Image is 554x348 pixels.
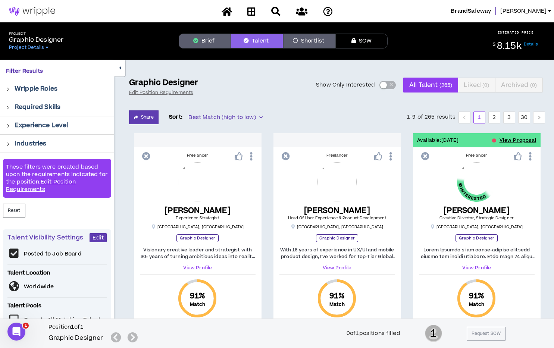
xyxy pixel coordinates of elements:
div: Freelancer [419,153,535,159]
span: Best Match (high to low) [188,112,262,123]
button: Show Only Interested [379,81,396,89]
button: Shortlist [283,34,335,48]
p: Talent Visibility Settings [7,233,90,242]
span: 91 % [329,291,345,301]
span: right [6,87,10,91]
li: 3 [503,112,515,123]
small: ( 0 ) [482,82,489,89]
p: Wripple Roles [15,84,57,93]
p: Graphic Designer [316,234,359,242]
li: 1 [473,112,485,123]
p: Graphic Designer [129,78,198,88]
small: ( 0 ) [530,82,537,89]
p: Experience Level [15,121,68,130]
button: Share [129,110,159,124]
span: left [462,115,467,120]
span: Creative Director, Strategic Designer [439,215,514,221]
p: Posted to Job Board [24,250,82,258]
p: Graphic Designer [9,35,63,44]
span: 1 [23,323,29,329]
span: Archived [501,76,537,94]
a: View Profile [279,264,395,271]
p: Visionary creative leader and strategist with 30+ years of turning ambitious ideas into reality—b... [140,247,256,260]
b: 1 [71,323,74,331]
a: View Profile [140,264,256,271]
a: Edit Position Requirements [6,178,76,193]
span: 8.15k [497,40,522,53]
a: 3 [504,112,515,123]
span: Head Of User Experience & Product Development [288,215,386,221]
h5: [PERSON_NAME] [439,206,514,215]
span: right [6,124,10,128]
p: [GEOGRAPHIC_DATA] , [GEOGRAPHIC_DATA] [431,224,523,230]
button: View Proposal [500,133,536,147]
li: Previous Page [458,112,470,123]
span: Show Only Interested [316,81,375,89]
span: right [537,115,541,120]
p: [GEOGRAPHIC_DATA] , [GEOGRAPHIC_DATA] [151,224,244,230]
small: Match [190,301,206,307]
p: Available: [DATE] [417,137,459,144]
a: Edit Position Requirements [129,90,193,95]
div: Freelancer [140,153,256,159]
p: Industries [15,139,46,148]
span: Edit [93,234,104,241]
button: Reset [3,204,25,217]
h5: Project [9,32,63,36]
span: Liked [464,76,489,94]
h6: Position of 1 [48,323,141,331]
small: Match [469,301,485,307]
img: AslPPsLiQlBbAm7EiXJolpg0gOY0kuNjsUnzb2x5.png [457,162,496,201]
h5: [PERSON_NAME] [288,206,386,215]
button: Brief [179,34,231,48]
p: [GEOGRAPHIC_DATA] , [GEOGRAPHIC_DATA] [291,224,384,230]
span: right [6,106,10,110]
img: UOjX3AJYYARLIHmjSb6kalnJMQUwjNTfVZS6qwDn.png [178,162,217,201]
li: 1-9 of 265 results [407,112,456,123]
a: 1 [474,112,485,123]
li: 2 [488,112,500,123]
p: Lorem Ipsumdo si am conse-adipisc elitsedd eiusmo tem incidi utlabore. Etdo magn 74 aliqu en admi... [419,247,535,260]
li: 30 [518,112,530,123]
button: left [458,112,470,123]
h5: [PERSON_NAME] [165,206,231,215]
span: BrandSafeway [451,7,491,15]
p: With 16 years of experience in UX/UI and mobile product design, I’ve worked for Top-Tier Global c... [279,247,395,260]
a: 30 [519,112,530,123]
p: ESTIMATED PRICE [498,30,534,35]
span: 91 % [469,291,484,301]
a: Details [524,41,538,47]
li: Next Page [533,112,545,123]
p: Graphic Designer [176,234,219,242]
sup: $ [493,41,495,48]
button: SOW [335,34,388,48]
div: These filters were created based upon the requirements indicated for the position. [3,159,111,198]
div: 0 of 1 positions filled [347,329,400,338]
span: right [6,142,10,146]
p: Sort: [169,113,183,121]
button: Talent [231,34,283,48]
p: Required Skills [15,103,60,112]
span: 1 [425,324,442,343]
span: Experience Strategist [176,215,219,221]
a: View Profile [419,264,535,271]
p: Graphic Designer [456,234,498,242]
div: Freelancer [279,153,395,159]
small: ( 265 ) [439,82,453,89]
span: All Talent [409,76,452,94]
p: Filter Results [6,67,108,75]
button: Request SOW [467,327,506,341]
span: [PERSON_NAME] [500,7,547,15]
span: 91 % [190,291,205,301]
span: Project Details [9,44,44,50]
a: 2 [489,112,500,123]
iframe: Intercom live chat [7,323,25,341]
img: hdubDk9jJtqQzjeuOwhAcWBc1we6VmSLH5wMRCN9.png [317,162,357,201]
h5: Graphic Designer [48,333,103,342]
button: right [533,112,545,123]
small: Match [329,301,345,307]
button: Edit [90,233,107,242]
